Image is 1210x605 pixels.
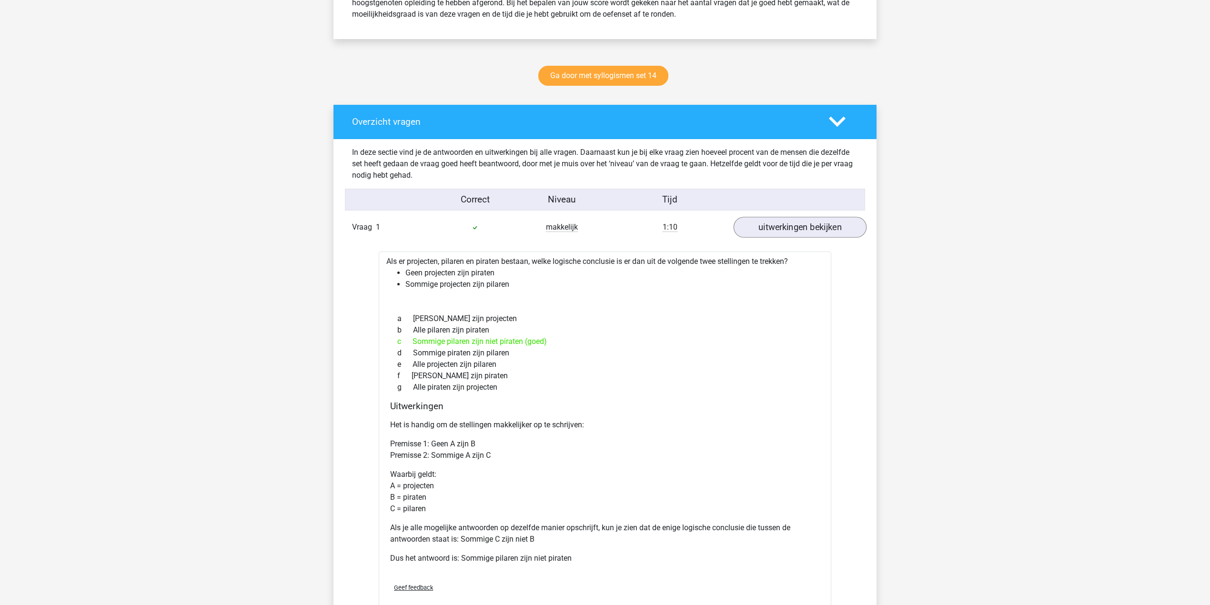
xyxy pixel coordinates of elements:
[734,217,867,238] a: uitwerkingen bekijken
[546,222,578,232] span: makkelijk
[397,370,412,382] span: f
[518,193,605,207] div: Niveau
[432,193,519,207] div: Correct
[538,66,668,86] a: Ga door met syllogismen set 14
[376,222,380,232] span: 1
[390,382,820,393] div: Alle piraten zijn projecten
[605,193,735,207] div: Tijd
[405,267,824,279] li: Geen projecten zijn piraten
[397,336,413,347] span: c
[394,584,433,591] span: Geef feedback
[352,222,376,233] span: Vraag
[390,324,820,336] div: Alle pilaren zijn piraten
[390,553,820,564] p: Dus het antwoord is: Sommige pilaren zijn niet piraten
[390,370,820,382] div: [PERSON_NAME] zijn piraten
[397,313,413,324] span: a
[390,469,820,514] p: Waarbij geldt: A = projecten B = piraten C = pilaren
[345,147,865,181] div: In deze sectie vind je de antwoorden en uitwerkingen bij alle vragen. Daarnaast kun je bij elke v...
[397,359,413,370] span: e
[390,438,820,461] p: Premisse 1: Geen A zijn B Premisse 2: Sommige A zijn C
[397,382,413,393] span: g
[390,522,820,545] p: Als je alle mogelijke antwoorden op dezelfde manier opschrijft, kun je zien dat de enige logische...
[397,324,413,336] span: b
[390,347,820,359] div: Sommige piraten zijn pilaren
[663,222,677,232] span: 1:10
[390,336,820,347] div: Sommige pilaren zijn niet piraten (goed)
[397,347,413,359] span: d
[405,279,824,290] li: Sommige projecten zijn pilaren
[390,419,820,431] p: Het is handig om de stellingen makkelijker op te schrijven:
[390,401,820,412] h4: Uitwerkingen
[352,116,815,127] h4: Overzicht vragen
[390,359,820,370] div: Alle projecten zijn pilaren
[390,313,820,324] div: [PERSON_NAME] zijn projecten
